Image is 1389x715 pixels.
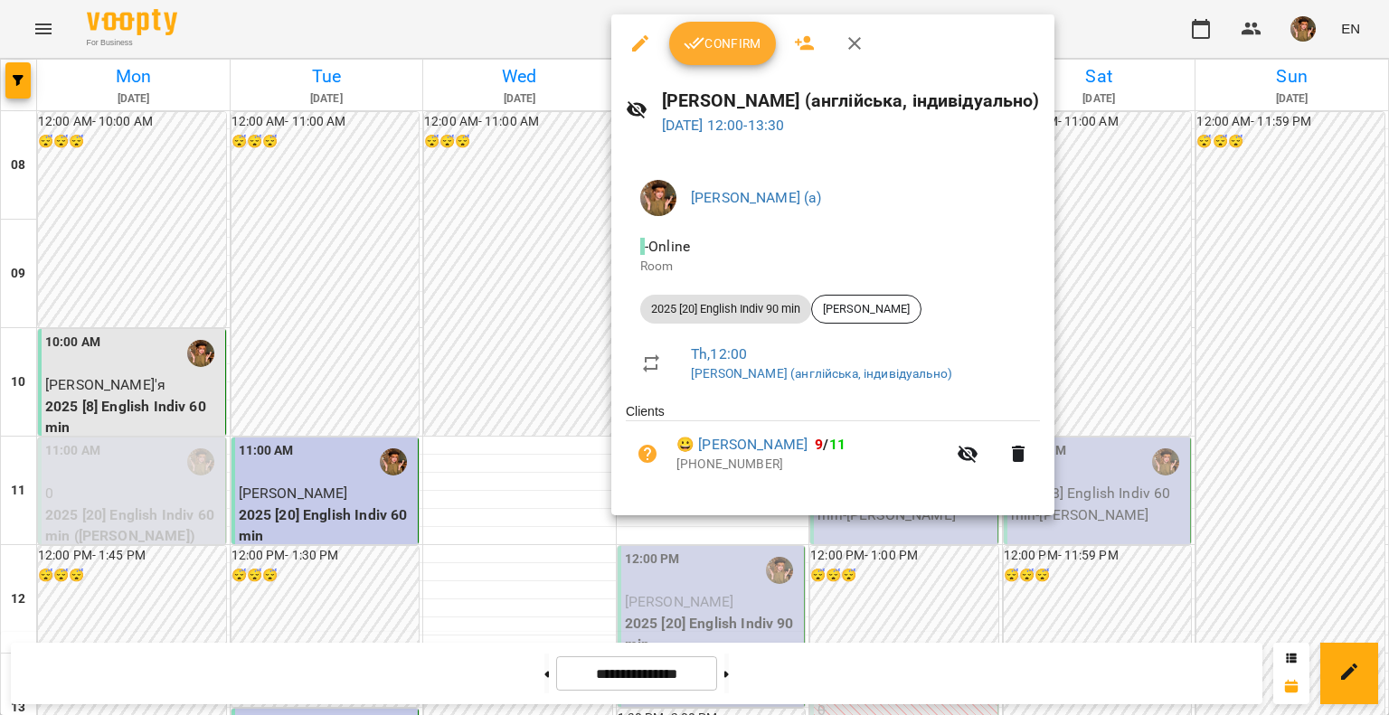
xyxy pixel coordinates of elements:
[691,189,822,206] a: [PERSON_NAME] (а)
[815,436,846,453] b: /
[829,436,846,453] span: 11
[640,301,811,317] span: 2025 [20] English Indiv 90 min
[669,22,776,65] button: Confirm
[626,432,669,475] button: Unpaid. Bill the attendance?
[640,258,1025,276] p: Room
[684,33,761,54] span: Confirm
[640,238,694,255] span: - Online
[676,434,808,456] a: 😀 [PERSON_NAME]
[691,366,952,381] a: [PERSON_NAME] (англійська, індивідуально)
[662,117,785,134] a: [DATE] 12:00-13:30
[812,301,921,317] span: [PERSON_NAME]
[691,345,747,362] a: Th , 12:00
[626,402,1040,493] ul: Clients
[811,295,921,324] div: [PERSON_NAME]
[640,180,676,216] img: 166010c4e833d35833869840c76da126.jpeg
[815,436,823,453] span: 9
[662,87,1040,115] h6: [PERSON_NAME] (англійська, індивідуально)
[676,456,946,474] p: [PHONE_NUMBER]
